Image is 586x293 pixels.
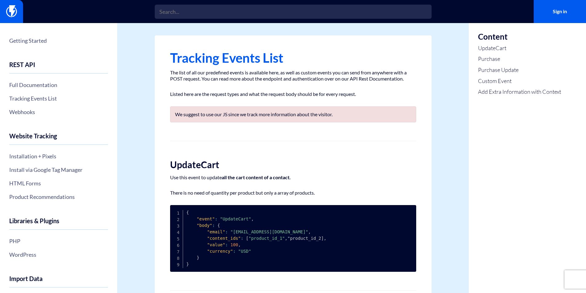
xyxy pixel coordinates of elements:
[230,229,308,234] span: "[EMAIL_ADDRESS][DOMAIN_NAME]"
[246,236,249,241] span: [
[175,111,411,117] p: We suggest to use our JS since we track more information about the visitor.
[170,69,416,82] p: The list of all our predefined events is available here, as well as custom events you can send fr...
[197,216,215,221] span: "event"
[9,192,108,202] a: Product Recommendations
[170,174,416,180] p: Use this event to update
[9,275,108,287] h4: Import Data
[212,223,215,228] span: :
[197,223,212,228] span: "body"
[9,164,108,175] a: Install via Google Tag Manager
[285,236,287,241] span: ,
[238,249,251,254] span: "USD"
[225,229,228,234] span: :
[215,216,217,221] span: :
[170,190,416,196] p: There is no need of quantity per product but only a array of products.
[9,133,108,145] h4: Website Tracking
[241,236,243,241] span: :
[478,55,561,63] a: Purchase
[170,51,416,65] h1: Tracking Events List
[249,236,285,241] span: "product_id_1"
[9,61,108,73] h4: REST API
[9,249,108,260] a: WordPress
[207,229,225,234] span: "email"
[207,236,241,241] span: "content_ids"
[186,210,326,267] code: "product_id_2
[478,32,561,41] h3: Content
[9,107,108,117] a: Webhooks
[207,242,225,247] span: "value"
[478,88,561,96] a: Add Extra Information with Context
[155,5,432,19] input: Search...
[9,93,108,104] a: Tracking Events List
[324,236,326,241] span: ,
[478,77,561,85] a: Custom Event
[170,91,416,97] p: Listed here are the request types and what the request body should be for every request.
[217,223,220,228] span: {
[308,229,311,234] span: ,
[186,262,189,267] span: }
[9,151,108,161] a: Installation + Pixels
[478,66,561,74] a: Purchase Update
[9,236,108,246] a: PHP
[186,210,189,215] span: {
[9,80,108,90] a: Full Documentation
[197,255,199,260] span: }
[251,216,253,221] span: ,
[478,44,561,52] a: UpdateCart
[9,178,108,188] a: HTML Forms
[230,242,238,247] span: 100
[233,249,235,254] span: :
[9,217,108,230] h4: Libraries & Plugins
[222,174,291,180] strong: all the cart content of a contact.
[220,216,251,221] span: "UpdateCart"
[225,242,228,247] span: :
[170,160,416,170] h2: UpdateCart
[321,236,324,241] span: ]
[238,242,241,247] span: ,
[207,249,233,254] span: "currency"
[9,35,108,46] a: Getting Started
